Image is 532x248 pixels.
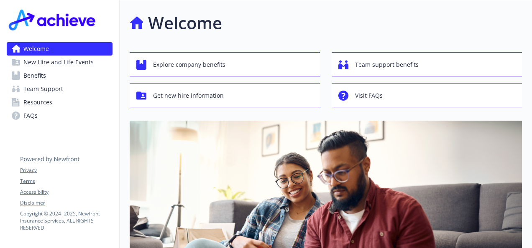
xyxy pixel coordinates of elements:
span: Team Support [23,82,63,96]
span: Resources [23,96,52,109]
button: Visit FAQs [332,83,522,107]
span: Get new hire information [153,88,224,104]
span: New Hire and Life Events [23,56,94,69]
a: Benefits [7,69,113,82]
span: Explore company benefits [153,57,225,73]
span: Welcome [23,42,49,56]
a: Privacy [20,167,112,174]
button: Explore company benefits [130,52,320,76]
span: Team support benefits [355,57,419,73]
a: Accessibility [20,188,112,196]
a: FAQs [7,109,113,122]
button: Team support benefits [332,52,522,76]
a: Team Support [7,82,113,96]
p: Copyright © 2024 - 2025 , Newfront Insurance Services, ALL RIGHTS RESERVED [20,210,112,231]
a: Welcome [7,42,113,56]
span: Visit FAQs [355,88,383,104]
span: FAQs [23,109,38,122]
button: Get new hire information [130,83,320,107]
a: Terms [20,177,112,185]
a: Disclaimer [20,199,112,207]
span: Benefits [23,69,46,82]
a: Resources [7,96,113,109]
a: New Hire and Life Events [7,56,113,69]
h1: Welcome [148,10,222,35]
